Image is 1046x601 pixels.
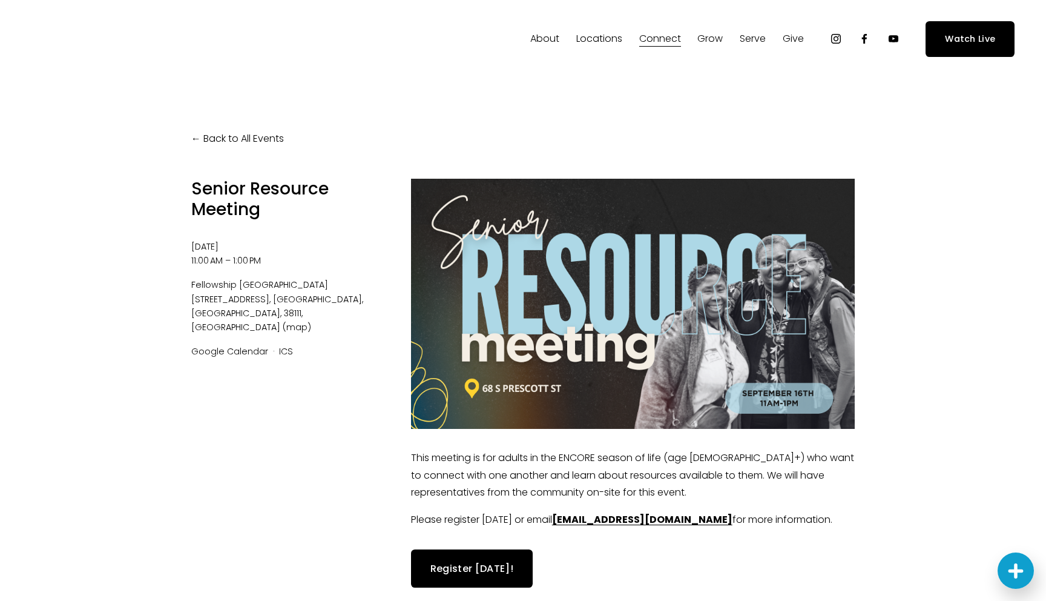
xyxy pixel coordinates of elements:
[233,254,261,267] time: 1:00 PM
[830,33,842,45] a: Instagram
[191,345,268,357] a: Google Calendar
[552,513,732,526] a: [EMAIL_ADDRESS][DOMAIN_NAME]
[31,27,200,51] img: Fellowship Memphis
[887,33,900,45] a: YouTube
[191,241,219,253] time: [DATE]
[697,30,723,48] span: Grow
[411,450,855,502] p: This meeting is for adults in the ENCORE season of life (age [DEMOGRAPHIC_DATA]+) who want to con...
[191,278,390,292] span: Fellowship [GEOGRAPHIC_DATA]
[191,179,390,219] h1: Senior Resource Meeting
[191,321,280,333] span: [GEOGRAPHIC_DATA]
[411,511,855,529] p: Please register [DATE] or email for more information.
[740,29,766,48] a: folder dropdown
[191,254,223,267] time: 11:00 AM
[191,293,363,319] span: [GEOGRAPHIC_DATA], [GEOGRAPHIC_DATA], 38111
[740,30,766,48] span: Serve
[576,30,622,48] span: Locations
[530,29,559,48] a: folder dropdown
[279,345,293,357] a: ICS
[411,550,533,588] a: Register [DATE]!
[191,293,273,305] span: [STREET_ADDRESS]
[783,29,804,48] a: folder dropdown
[639,29,681,48] a: folder dropdown
[191,130,284,148] a: Back to All Events
[783,30,804,48] span: Give
[576,29,622,48] a: folder dropdown
[858,33,870,45] a: Facebook
[530,30,559,48] span: About
[697,29,723,48] a: folder dropdown
[926,21,1015,57] a: Watch Live
[283,321,311,333] a: (map)
[639,30,681,48] span: Connect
